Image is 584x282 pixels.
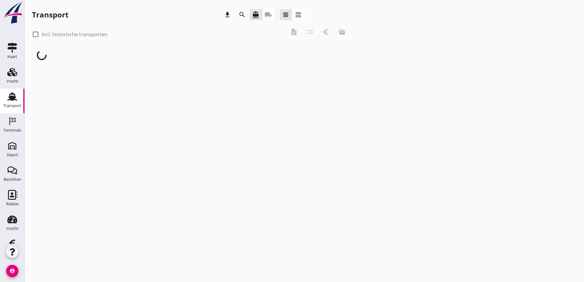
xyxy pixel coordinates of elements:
i: account_circle [6,265,18,277]
img: logo-small.a267ee39.svg [1,2,23,24]
i: view_agenda [295,11,302,18]
label: Incl. historische transporten [42,31,107,37]
div: Transport [3,104,21,108]
div: Vracht [6,79,18,83]
i: view_headline [282,11,289,18]
div: Relatie [6,202,18,206]
div: Berichten [4,177,21,181]
div: Transport [32,10,68,20]
div: Terminals [3,128,21,132]
div: Inzicht [6,226,18,230]
i: download [224,11,231,18]
i: search [239,11,246,18]
div: Kaart [7,55,17,59]
i: directions_boat [252,11,259,18]
i: local_shipping [265,11,272,18]
div: Depot [7,153,18,157]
